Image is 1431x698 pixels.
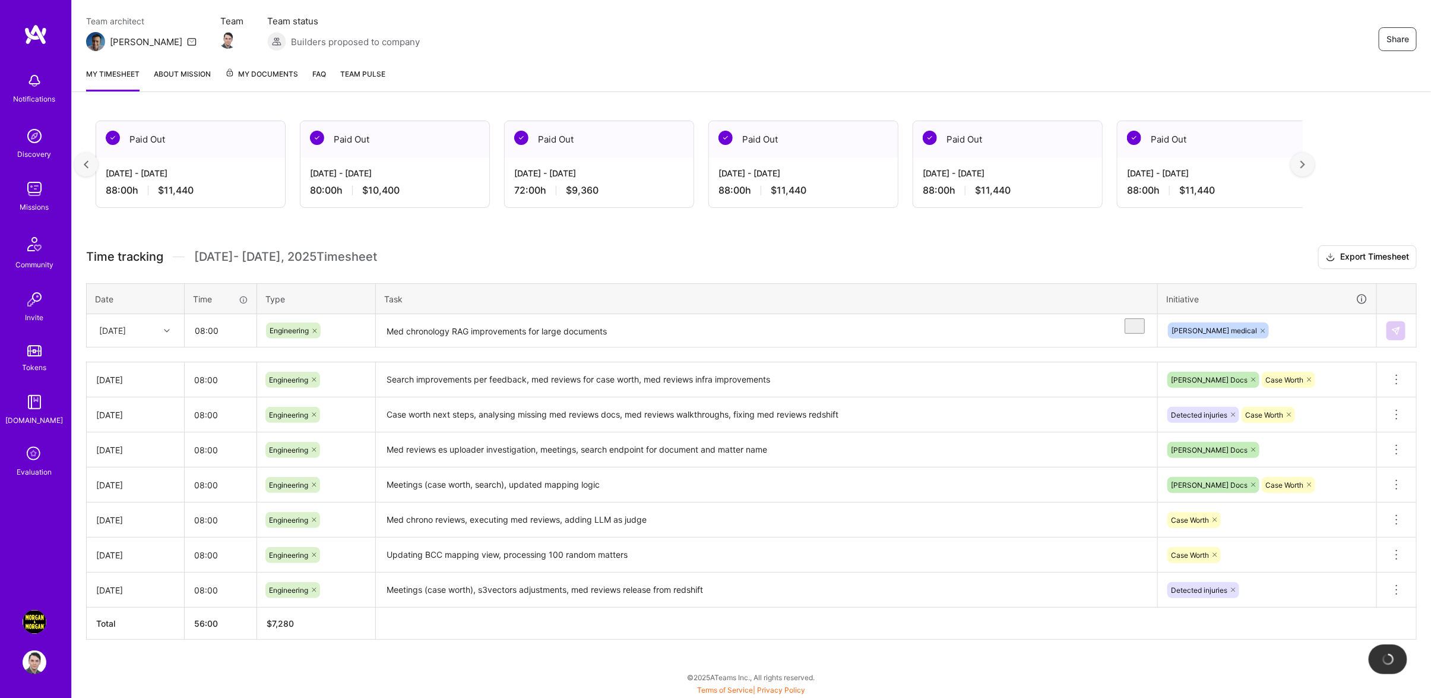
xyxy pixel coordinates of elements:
[771,184,806,197] span: $11,440
[923,131,937,145] img: Paid Out
[913,121,1102,157] div: Paid Out
[1127,184,1297,197] div: 88:00 h
[158,184,194,197] span: $11,440
[96,549,175,561] div: [DATE]
[269,586,308,595] span: Engineering
[106,184,276,197] div: 88:00 h
[1382,653,1395,666] img: loading
[96,479,175,491] div: [DATE]
[975,184,1011,197] span: $11,440
[110,36,182,48] div: [PERSON_NAME]
[270,326,309,335] span: Engineering
[87,283,185,314] th: Date
[164,328,170,334] i: icon Chevron
[1386,33,1409,45] span: Share
[106,167,276,179] div: [DATE] - [DATE]
[1179,184,1215,197] span: $11,440
[697,686,805,694] span: |
[291,36,420,48] span: Builders proposed to company
[23,443,46,466] i: icon SelectionTeam
[377,574,1156,607] textarea: Meetings (case worth), s3vectors adjustments, med reviews release from redshift
[514,184,684,197] div: 72:00 h
[1318,245,1417,269] button: Export Timesheet
[20,650,49,674] a: User Avatar
[86,32,105,51] img: Team Architect
[1391,326,1401,336] img: Submit
[1172,326,1257,335] span: [PERSON_NAME] medical
[376,283,1158,314] th: Task
[1265,375,1303,384] span: Case Worth
[269,410,308,419] span: Engineering
[718,167,888,179] div: [DATE] - [DATE]
[718,184,888,197] div: 88:00 h
[185,399,257,431] input: HH:MM
[23,610,46,634] img: Morgan & Morgan Case Value Prediction Tool
[1171,481,1248,489] span: [PERSON_NAME] Docs
[87,608,185,640] th: Total
[514,167,684,179] div: [DATE] - [DATE]
[1171,586,1227,595] span: Detected injuries
[709,121,898,157] div: Paid Out
[377,539,1156,571] textarea: Updating BCC mapping view, processing 100 random matters
[23,361,47,374] div: Tokens
[225,68,298,81] span: My Documents
[757,686,805,694] a: Privacy Policy
[267,618,294,628] span: $ 7,280
[20,230,49,258] img: Community
[27,345,42,356] img: tokens
[1386,321,1407,340] div: null
[697,686,753,694] a: Terms of Service
[1265,481,1303,489] span: Case Worth
[377,469,1156,501] textarea: Meetings (case worth, search), updated mapping logic
[566,184,599,197] span: $9,360
[86,15,197,27] span: Team architect
[505,121,694,157] div: Paid Out
[269,516,308,525] span: Engineering
[1379,27,1417,51] button: Share
[377,399,1156,431] textarea: Case worth next steps, analysing missing med reviews docs, med reviews walkthroughs, fixing med r...
[1171,551,1209,560] span: Case Worth
[362,184,400,197] span: $10,400
[1171,446,1248,454] span: [PERSON_NAME] Docs
[269,481,308,489] span: Engineering
[6,414,64,427] div: [DOMAIN_NAME]
[514,131,528,145] img: Paid Out
[310,131,324,145] img: Paid Out
[14,93,56,105] div: Notifications
[185,469,257,501] input: HH:MM
[377,434,1156,466] textarea: Med reviews es uploader investigation, meetings, search endpoint for document and matter name
[718,131,733,145] img: Paid Out
[377,315,1156,347] textarea: To enrich screen reader interactions, please activate Accessibility in Grammarly extension settings
[96,374,175,386] div: [DATE]
[194,249,377,264] span: [DATE] - [DATE] , 2025 Timesheet
[71,662,1431,692] div: © 2025 ATeams Inc., All rights reserved.
[24,24,48,45] img: logo
[86,249,163,264] span: Time tracking
[269,446,308,454] span: Engineering
[377,504,1156,536] textarea: Med chrono reviews, executing med reviews, adding LLM as judge
[106,131,120,145] img: Paid Out
[187,37,197,46] i: icon Mail
[312,68,326,91] a: FAQ
[257,283,376,314] th: Type
[185,574,257,606] input: HH:MM
[17,466,52,478] div: Evaluation
[1127,167,1297,179] div: [DATE] - [DATE]
[1171,410,1227,419] span: Detected injuries
[96,514,175,526] div: [DATE]
[96,409,175,421] div: [DATE]
[23,69,46,93] img: bell
[96,121,285,157] div: Paid Out
[20,201,49,213] div: Missions
[193,293,248,305] div: Time
[23,177,46,201] img: teamwork
[96,444,175,456] div: [DATE]
[23,650,46,674] img: User Avatar
[1171,375,1248,384] span: [PERSON_NAME] Docs
[1117,121,1306,157] div: Paid Out
[377,364,1156,396] textarea: Search improvements per feedback, med reviews for case worth, med reviews infra improvements
[219,31,237,49] img: Team Member Avatar
[1300,160,1305,169] img: right
[220,15,243,27] span: Team
[340,70,385,78] span: Team Pulse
